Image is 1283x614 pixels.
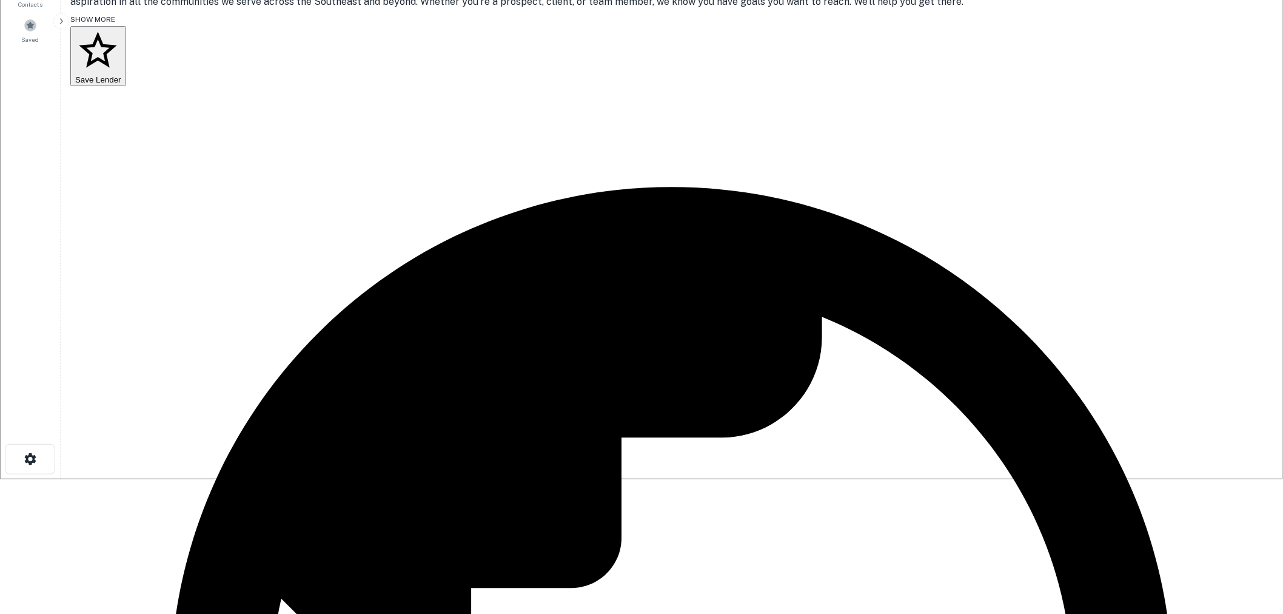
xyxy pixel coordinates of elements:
[4,14,57,47] a: Saved
[70,15,115,24] span: SHOW MORE
[22,35,39,44] span: Saved
[70,26,126,87] button: Save Lender
[1222,517,1283,575] iframe: Chat Widget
